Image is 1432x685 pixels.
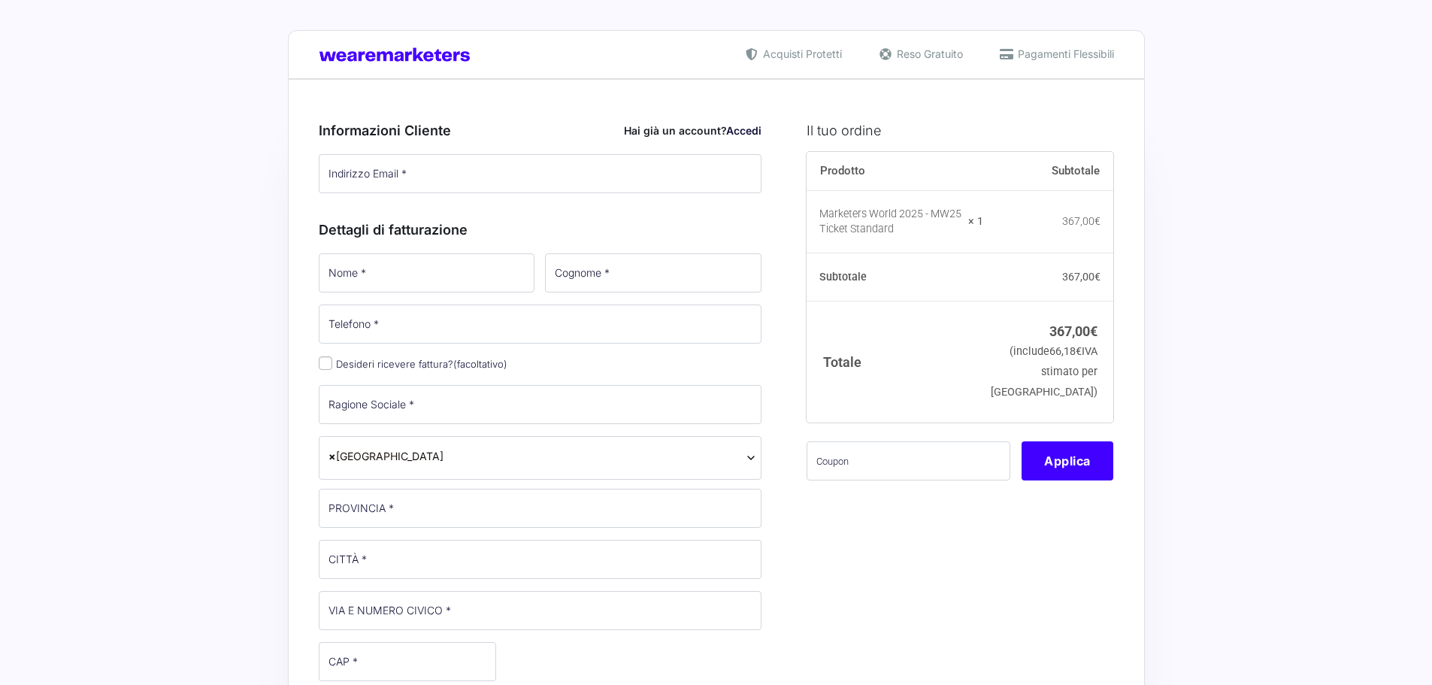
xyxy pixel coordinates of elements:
label: Desideri ricevere fattura? [319,358,507,370]
input: Coupon [807,441,1010,480]
bdi: 367,00 [1062,215,1100,227]
span: × [328,448,336,464]
h3: Informazioni Cliente [319,120,762,141]
input: Telefono * [319,305,762,344]
input: Nome * [319,253,535,292]
span: € [1094,271,1100,283]
input: VIA E NUMERO CIVICO * [319,591,762,630]
input: CITTÀ * [319,540,762,579]
input: CAP * [319,642,496,681]
span: (facoltativo) [453,358,507,370]
a: Accedi [726,124,761,137]
td: Marketers World 2025 - MW25 Ticket Standard [807,191,983,253]
strong: × 1 [968,214,983,229]
span: € [1090,323,1097,339]
h3: Dettagli di fatturazione [319,220,762,240]
button: Applica [1022,441,1113,480]
input: Indirizzo Email * [319,154,762,193]
th: Totale [807,301,983,422]
input: Ragione Sociale * [319,385,762,424]
span: 66,18 [1049,345,1082,358]
span: Italia [319,436,762,480]
th: Subtotale [807,253,983,302]
span: € [1094,215,1100,227]
span: Pagamenti Flessibili [1014,46,1114,62]
input: Cognome * [545,253,761,292]
span: € [1076,345,1082,358]
input: PROVINCIA * [319,489,762,528]
div: Hai già un account? [624,123,761,138]
input: Desideri ricevere fattura?(facoltativo) [319,356,332,370]
bdi: 367,00 [1062,271,1100,283]
bdi: 367,00 [1049,323,1097,339]
span: Reso Gratuito [893,46,963,62]
small: (include IVA stimato per [GEOGRAPHIC_DATA]) [991,345,1097,399]
span: Acquisti Protetti [759,46,842,62]
th: Prodotto [807,152,983,191]
h3: Il tuo ordine [807,120,1113,141]
span: Italia [328,448,752,464]
th: Subtotale [983,152,1114,191]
